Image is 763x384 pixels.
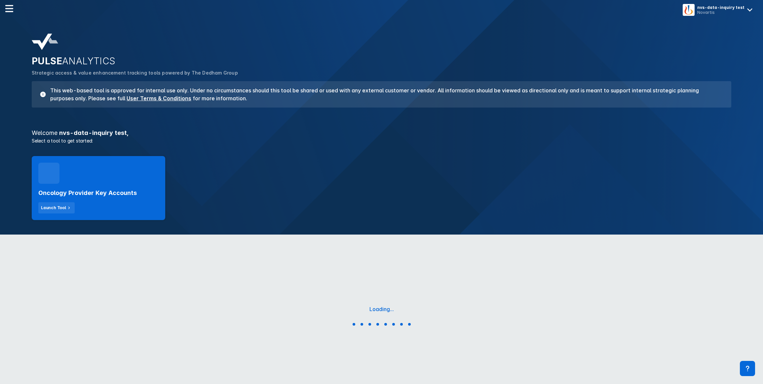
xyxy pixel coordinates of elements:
[32,156,165,220] a: Oncology Provider Key AccountsLaunch Tool
[32,34,58,50] img: pulse-analytics-logo
[28,130,735,136] h3: nvs-data-inquiry test ,
[127,95,191,102] a: User Terms & Conditions
[5,5,13,13] img: menu--horizontal.svg
[32,129,57,136] span: Welcome
[46,86,723,102] h3: This web-based tool is approved for internal use only. Under no circumstances should this tool be...
[28,137,735,144] p: Select a tool to get started:
[41,205,66,211] div: Launch Tool
[32,69,731,77] p: Strategic access & value enhancement tracking tools powered by The Dedham Group
[740,361,755,376] div: Contact Support
[369,306,394,312] div: Loading...
[62,55,116,67] span: ANALYTICS
[697,5,744,10] div: nvs-data-inquiry test
[684,5,693,15] img: menu button
[697,10,744,15] div: Novartis
[32,55,731,67] h2: PULSE
[38,202,75,213] button: Launch Tool
[38,189,137,197] h2: Oncology Provider Key Accounts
